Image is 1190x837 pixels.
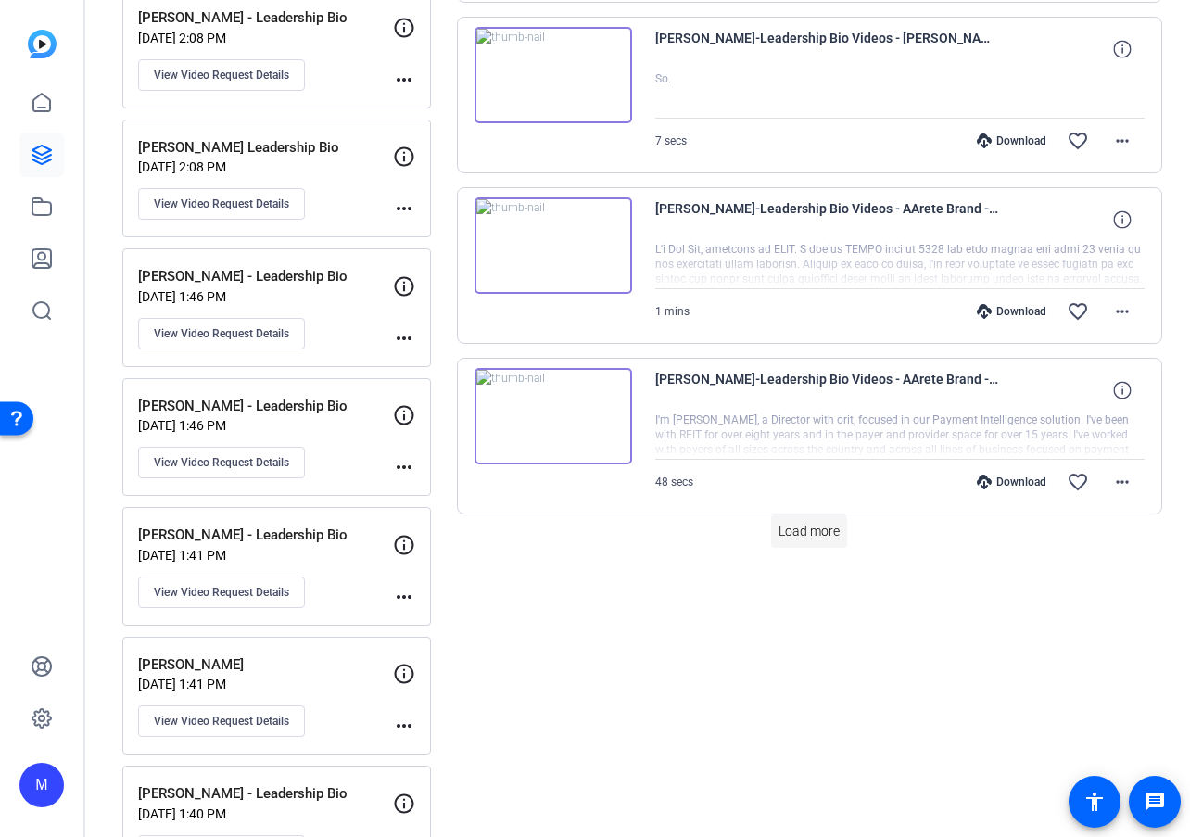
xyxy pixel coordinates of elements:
p: [DATE] 1:40 PM [138,806,393,821]
img: thumb-nail [475,368,632,464]
mat-icon: favorite_border [1067,471,1089,493]
p: [DATE] 2:08 PM [138,159,393,174]
img: thumb-nail [475,27,632,123]
img: thumb-nail [475,197,632,294]
mat-icon: more_horiz [393,197,415,220]
mat-icon: more_horiz [393,327,415,349]
p: [DATE] 1:41 PM [138,548,393,563]
mat-icon: more_horiz [1111,300,1133,323]
p: [DATE] 2:08 PM [138,31,393,45]
p: [PERSON_NAME] [138,654,393,676]
div: Download [968,304,1056,319]
p: [PERSON_NAME] - Leadership Bio [138,396,393,417]
span: Load more [779,522,840,541]
span: View Video Request Details [154,714,289,729]
mat-icon: more_horiz [393,456,415,478]
p: [PERSON_NAME] - Leadership Bio [138,525,393,546]
button: View Video Request Details [138,447,305,478]
span: View Video Request Details [154,585,289,600]
p: [PERSON_NAME] - Leadership Bio [138,783,393,805]
p: [DATE] 1:46 PM [138,289,393,304]
span: View Video Request Details [154,197,289,211]
mat-icon: more_horiz [1111,130,1133,152]
span: 7 secs [655,134,687,147]
p: [PERSON_NAME] - Leadership Bio [138,266,393,287]
button: Load more [771,514,847,548]
span: [PERSON_NAME]-Leadership Bio Videos - AArete Brand -Ph-[PERSON_NAME] - Leadership Bio-17571033443... [655,368,998,412]
div: Download [968,475,1056,489]
p: [PERSON_NAME] - Leadership Bio [138,7,393,29]
img: blue-gradient.svg [28,30,57,58]
span: View Video Request Details [154,455,289,470]
button: View Video Request Details [138,577,305,608]
button: View Video Request Details [138,318,305,349]
mat-icon: favorite_border [1067,130,1089,152]
mat-icon: more_horiz [393,69,415,91]
mat-icon: more_horiz [393,715,415,737]
p: [PERSON_NAME] Leadership Bio [138,137,393,159]
span: View Video Request Details [154,326,289,341]
p: [DATE] 1:46 PM [138,418,393,433]
div: M [19,763,64,807]
span: View Video Request Details [154,68,289,82]
mat-icon: message [1144,791,1166,813]
span: [PERSON_NAME]-Leadership Bio Videos - [PERSON_NAME] -Ph-[PERSON_NAME] - Leadership Bio-1757954641... [655,27,998,71]
mat-icon: accessibility [1083,791,1106,813]
mat-icon: more_horiz [1111,471,1133,493]
button: View Video Request Details [138,59,305,91]
mat-icon: favorite_border [1067,300,1089,323]
span: 1 mins [655,305,690,318]
button: View Video Request Details [138,188,305,220]
p: [DATE] 1:41 PM [138,677,393,691]
span: [PERSON_NAME]-Leadership Bio Videos - AArete Brand -Ph-[PERSON_NAME] - Leadership Bio-17574467431... [655,197,998,242]
button: View Video Request Details [138,705,305,737]
mat-icon: more_horiz [393,586,415,608]
span: 48 secs [655,476,693,488]
div: Download [968,133,1056,148]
